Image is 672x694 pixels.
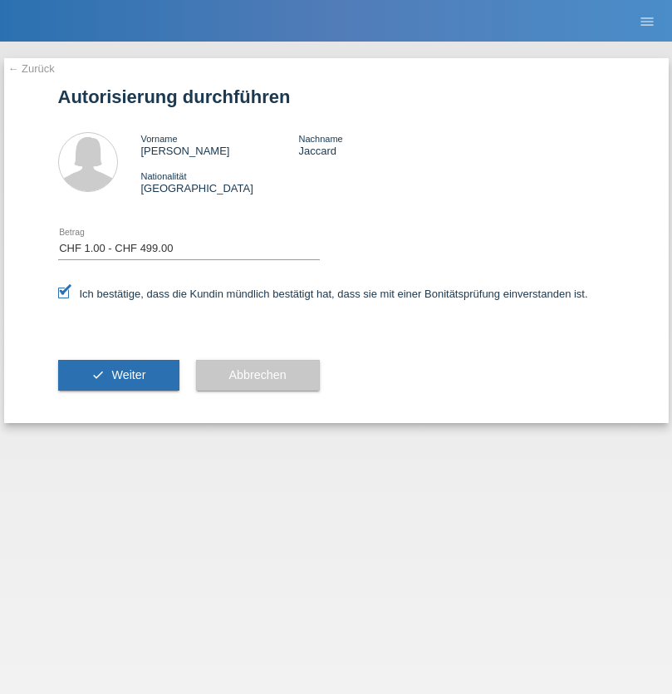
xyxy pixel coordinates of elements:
[141,170,299,194] div: [GEOGRAPHIC_DATA]
[630,16,664,26] a: menu
[58,360,179,391] button: check Weiter
[58,86,615,107] h1: Autorisierung durchführen
[111,368,145,381] span: Weiter
[58,288,588,300] label: Ich bestätige, dass die Kundin mündlich bestätigt hat, dass sie mit einer Bonitätsprüfung einvers...
[141,171,187,181] span: Nationalität
[298,132,456,157] div: Jaccard
[8,62,55,75] a: ← Zurück
[639,13,655,30] i: menu
[298,134,342,144] span: Nachname
[91,368,105,381] i: check
[141,132,299,157] div: [PERSON_NAME]
[196,360,320,391] button: Abbrechen
[141,134,178,144] span: Vorname
[229,368,287,381] span: Abbrechen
